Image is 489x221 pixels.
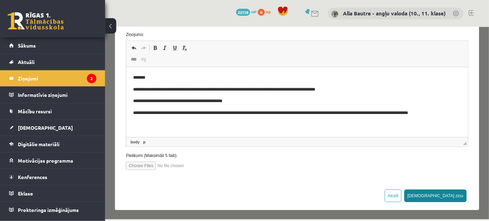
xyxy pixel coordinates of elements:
[45,16,55,26] a: Bold (Ctrl+B)
[358,115,361,118] span: Resize
[9,87,96,103] a: Informatīvie ziņojumi
[9,136,96,152] a: Digitālie materiāli
[9,70,96,86] a: Ziņojumi2
[8,12,64,30] a: Rīgas 1. Tālmācības vidusskola
[9,103,96,119] a: Mācību resursi
[24,112,36,118] a: body element
[280,163,296,175] button: Atcelt
[18,59,35,65] span: Aktuāli
[266,9,270,14] span: xp
[9,152,96,169] a: Motivācijas programma
[343,10,446,17] a: Alla Bautre - angļu valoda (10., 11. klase)
[65,16,75,26] a: Underline (Ctrl+U)
[75,16,84,26] a: Remove Format
[18,190,33,197] span: Eklase
[9,54,96,70] a: Aktuāli
[18,207,79,213] span: Proktoringa izmēģinājums
[9,120,96,136] a: [DEMOGRAPHIC_DATA]
[18,70,96,86] legend: Ziņojumi
[87,74,96,83] i: 2
[15,126,368,132] label: Pielikumi (Maksimāli 5 faili):
[15,5,368,11] label: Ziņojums:
[331,10,338,17] img: Alla Bautre - angļu valoda (10., 11. klase)
[9,185,96,201] a: Eklase
[299,163,361,175] button: [DEMOGRAPHIC_DATA] ziņu
[18,124,73,131] span: [DEMOGRAPHIC_DATA]
[24,16,34,26] a: Undo (Ctrl+Z)
[34,28,43,37] a: Unlink
[236,9,250,16] span: 22558
[251,9,257,14] span: mP
[9,169,96,185] a: Konferences
[37,112,42,118] a: p element
[18,174,47,180] span: Konferences
[9,202,96,218] a: Proktoringa izmēģinājums
[236,9,257,14] a: 22558 mP
[258,9,265,16] span: 0
[9,37,96,54] a: Sākums
[34,16,43,26] a: Redo (Ctrl+Y)
[18,42,36,49] span: Sākums
[55,16,65,26] a: Italic (Ctrl+I)
[24,28,34,37] a: Link (Ctrl+K)
[18,108,52,114] span: Mācību resursi
[18,141,60,147] span: Digitālie materiāli
[258,9,274,14] a: 0 xp
[18,157,73,164] span: Motivācijas programma
[18,87,96,103] legend: Informatīvie ziņojumi
[21,40,363,110] iframe: Editor, wiswyg-editor-47024986867900-1757745094-328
